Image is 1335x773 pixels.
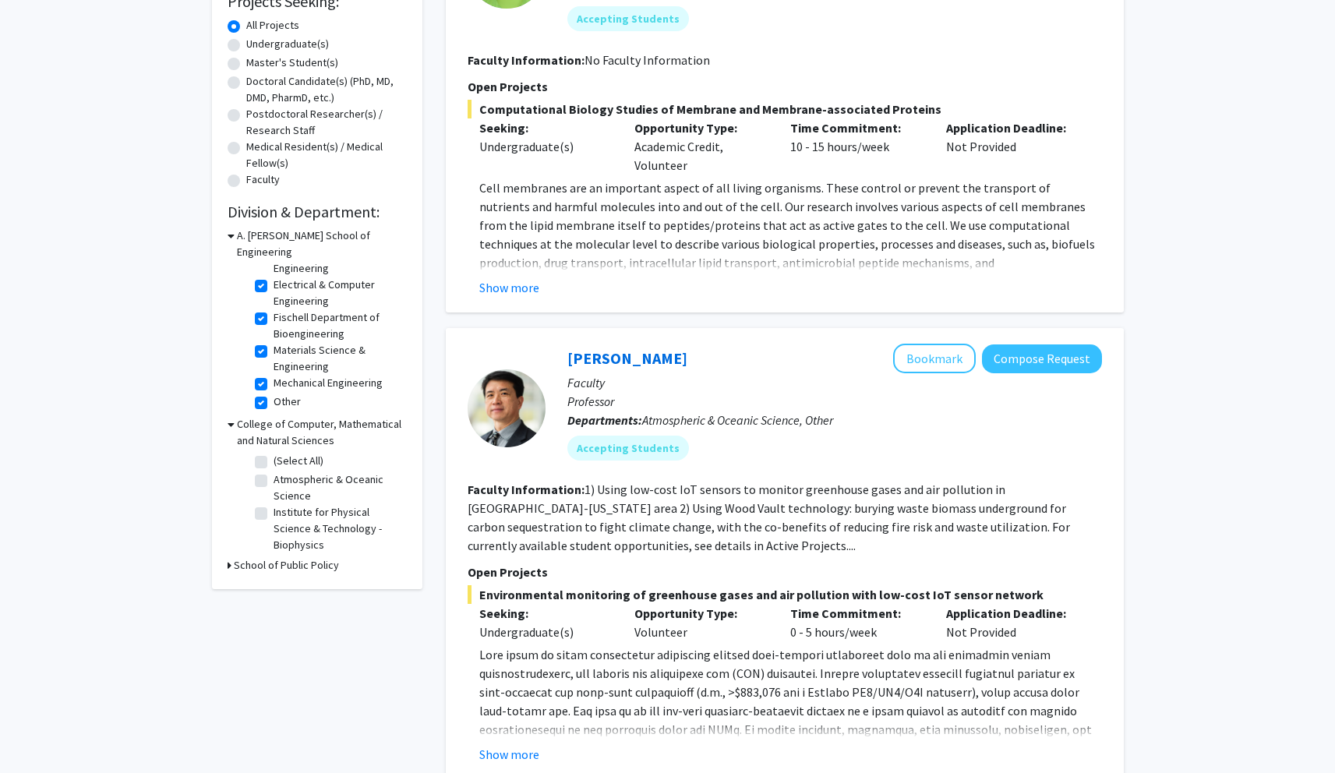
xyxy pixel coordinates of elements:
[893,344,976,373] button: Add Ning Zeng to Bookmarks
[237,416,407,449] h3: College of Computer, Mathematical and Natural Sciences
[274,394,301,410] label: Other
[934,604,1090,641] div: Not Provided
[934,118,1090,175] div: Not Provided
[623,604,779,641] div: Volunteer
[468,52,585,68] b: Faculty Information:
[274,453,323,469] label: (Select All)
[468,563,1102,581] p: Open Projects
[567,6,689,31] mat-chip: Accepting Students
[779,118,934,175] div: 10 - 15 hours/week
[246,139,407,171] label: Medical Resident(s) / Medical Fellow(s)
[479,745,539,764] button: Show more
[567,348,687,368] a: [PERSON_NAME]
[246,36,329,52] label: Undergraduate(s)
[479,278,539,297] button: Show more
[634,118,767,137] p: Opportunity Type:
[274,244,403,277] label: Civil & Environmental Engineering
[274,471,403,504] label: Atmospheric & Oceanic Science
[228,203,407,221] h2: Division & Department:
[479,623,612,641] div: Undergraduate(s)
[982,344,1102,373] button: Compose Request to Ning Zeng
[790,604,923,623] p: Time Commitment:
[12,703,66,761] iframe: Chat
[642,412,833,428] span: Atmospheric & Oceanic Science, Other
[246,73,407,106] label: Doctoral Candidate(s) (PhD, MD, DMD, PharmD, etc.)
[468,100,1102,118] span: Computational Biology Studies of Membrane and Membrane-associated Proteins
[479,137,612,156] div: Undergraduate(s)
[567,392,1102,411] p: Professor
[246,17,299,34] label: All Projects
[468,585,1102,604] span: Environmental monitoring of greenhouse gases and air pollution with low-cost IoT sensor network
[468,77,1102,96] p: Open Projects
[634,604,767,623] p: Opportunity Type:
[623,118,779,175] div: Academic Credit, Volunteer
[246,106,407,139] label: Postdoctoral Researcher(s) / Research Staff
[468,482,1070,553] fg-read-more: 1) Using low-cost IoT sensors to monitor greenhouse gases and air pollution in [GEOGRAPHIC_DATA]-...
[479,178,1102,365] p: Cell membranes are an important aspect of all living organisms. These control or prevent the tran...
[779,604,934,641] div: 0 - 5 hours/week
[585,52,710,68] span: No Faculty Information
[246,171,280,188] label: Faculty
[790,118,923,137] p: Time Commitment:
[237,228,407,260] h3: A. [PERSON_NAME] School of Engineering
[274,277,403,309] label: Electrical & Computer Engineering
[274,309,403,342] label: Fischell Department of Bioengineering
[246,55,338,71] label: Master's Student(s)
[479,604,612,623] p: Seeking:
[567,436,689,461] mat-chip: Accepting Students
[946,118,1079,137] p: Application Deadline:
[567,373,1102,392] p: Faculty
[274,342,403,375] label: Materials Science & Engineering
[567,412,642,428] b: Departments:
[479,118,612,137] p: Seeking:
[274,375,383,391] label: Mechanical Engineering
[946,604,1079,623] p: Application Deadline:
[274,504,403,553] label: Institute for Physical Science & Technology - Biophysics
[234,557,339,574] h3: School of Public Policy
[468,482,585,497] b: Faculty Information:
